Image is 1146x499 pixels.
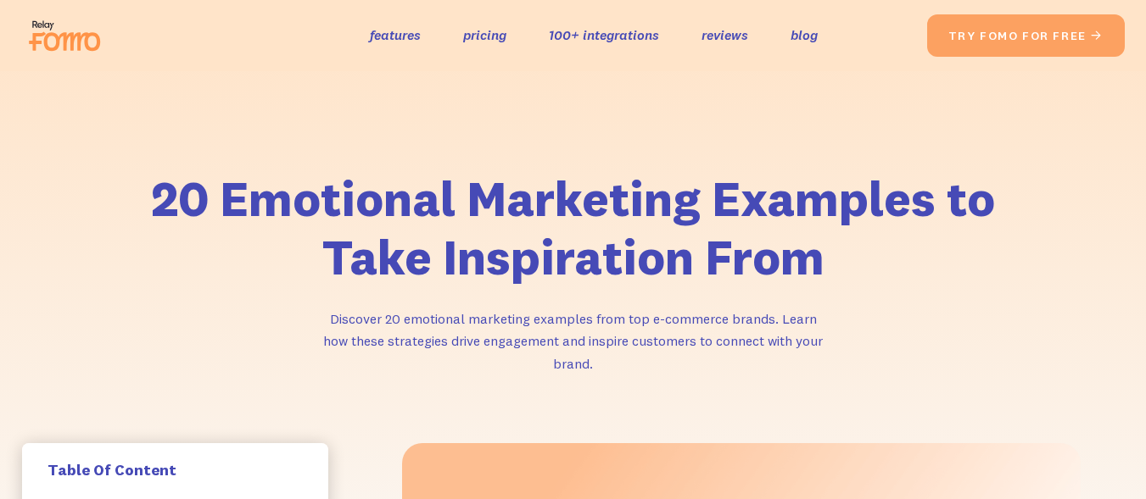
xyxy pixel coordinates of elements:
a: blog [791,23,818,47]
h1: 20 Emotional Marketing Examples to Take Inspiration From [141,169,1006,287]
a: 100+ integrations [549,23,659,47]
p: Discover 20 emotional marketing examples from top e-commerce brands. Learn how these strategies d... [319,308,828,375]
a: reviews [702,23,748,47]
h5: Table Of Content [48,460,303,480]
span:  [1090,28,1104,43]
a: pricing [463,23,506,47]
a: features [370,23,421,47]
a: try fomo for free [927,14,1125,57]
